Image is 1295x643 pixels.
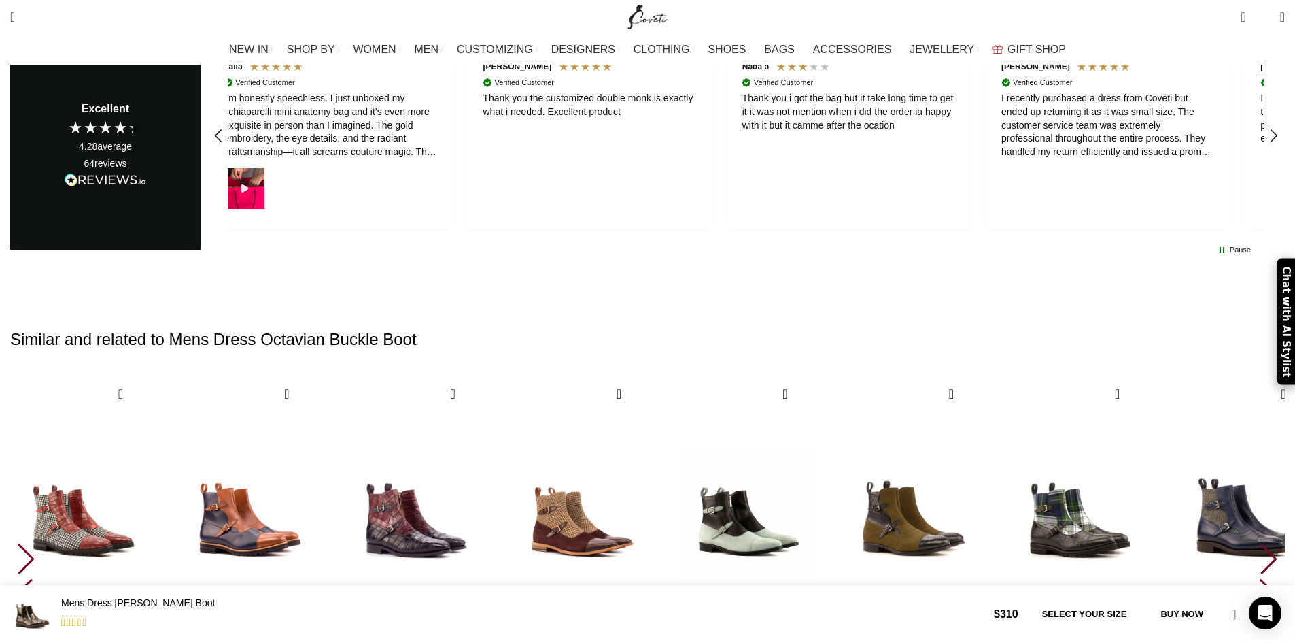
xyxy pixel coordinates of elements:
[625,10,670,22] a: Site logo
[754,78,813,88] div: Verified Customer
[228,29,1264,242] div: Customer reviews
[813,43,892,56] span: ACCESSORIES
[235,78,294,88] div: Verified Customer
[112,386,129,403] a: Quick view
[65,174,146,191] a: Read more reviews on REVIEWS.io
[978,43,1237,229] div: Review by Brittany S, 5 out of 5 stars
[708,36,750,63] a: SHOES
[3,3,22,31] a: Search
[1242,7,1252,17] span: 0
[992,45,1003,54] img: GiftBag
[287,43,335,56] span: SHOP BY
[68,120,143,135] div: 4.28 Stars
[84,157,126,171] div: reviews
[84,158,94,169] span: 64
[1230,245,1251,255] div: Pause
[79,141,97,152] span: 4.28
[1256,3,1270,31] div: My Wishlist
[1013,78,1072,88] div: Verified Customer
[457,36,538,63] a: CUSTOMIZING
[558,61,616,76] div: 5 Stars
[17,544,35,574] div: Previous slide
[1109,386,1126,403] a: Quick view
[249,61,307,76] div: 5 Stars
[229,36,273,63] a: NEW IN
[229,43,269,56] span: NEW IN
[203,120,235,152] div: REVIEWS.io Carousel Scroll Left
[1275,386,1292,403] a: Quick view
[353,43,396,56] span: WOMEN
[445,386,462,403] a: Quick view
[278,386,295,403] a: Quick view
[551,36,620,63] a: DESIGNERS
[201,29,1292,242] div: Customer reviews carousel with auto-scroll controls
[708,43,746,56] span: SHOES
[61,597,984,610] h4: Mens Dress [PERSON_NAME] Boot
[742,92,955,132] div: Thank you i got the bag but it take long time to get it it was not mention when i did the order i...
[1259,14,1269,24] span: 0
[1029,600,1141,629] button: SELECT YOUR SIZE
[1260,544,1278,574] div: Next slide
[3,36,1292,63] div: Main navigation
[82,101,129,116] div: Excellent
[813,36,897,63] a: ACCESSORIES
[483,61,552,73] div: [PERSON_NAME]
[61,614,88,631] div: Rated 4.57 out of 5
[634,43,690,56] span: CLOTHING
[994,608,1000,620] span: $
[764,43,794,56] span: BAGS
[10,301,1285,378] h2: Similar and related to Mens Dress Octavian Buckle Boot
[1249,597,1281,629] div: Open Intercom Messenger
[910,43,974,56] span: JEWELLERY
[1147,600,1217,629] button: Buy now
[224,92,436,159] div: I’m honestly speechless. I just unboxed my schiaparelli mini anatomy bag and it’s even more exqui...
[201,43,460,229] div: Review by Laila, 5 out of 5 stars
[776,61,833,76] div: 3 Stars
[61,614,86,631] span: Rated out of 5
[634,36,695,63] a: CLOTHING
[994,608,1018,620] bdi: 310
[1257,120,1290,152] div: REVIEWS.io Carousel Scroll Right
[1001,61,1070,73] div: [PERSON_NAME]
[1234,3,1252,31] a: 0
[415,36,443,63] a: MEN
[224,61,242,73] div: Laila
[495,78,554,88] div: Verified Customer
[776,386,793,403] a: Quick view
[551,43,615,56] span: DESIGNERS
[79,140,132,154] div: average
[764,36,799,63] a: BAGS
[1001,92,1214,159] div: I recently purchased a dress from Coveti but ended up returning it as it was small size, The cust...
[719,43,978,229] div: Review by Nada a, 3 out of 5 stars
[943,386,960,403] a: Quick view
[610,386,627,403] a: Quick view
[353,36,401,63] a: WOMEN
[10,592,54,636] img: Octavian Boot
[742,61,769,73] div: Nada a
[1007,43,1066,56] span: GIFT SHOP
[287,36,340,63] a: SHOP BY
[483,92,696,118] div: Thank you the customized double monk is exactly what i needed. Excellent product
[415,43,439,56] span: MEN
[460,43,719,229] div: Review by Victor, 5 out of 5 stars
[457,43,533,56] span: CUSTOMIZING
[1076,61,1134,76] div: 5 Stars
[1218,244,1251,257] div: Pause carousel
[910,36,979,63] a: JEWELLERY
[992,36,1066,63] a: GIFT SHOP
